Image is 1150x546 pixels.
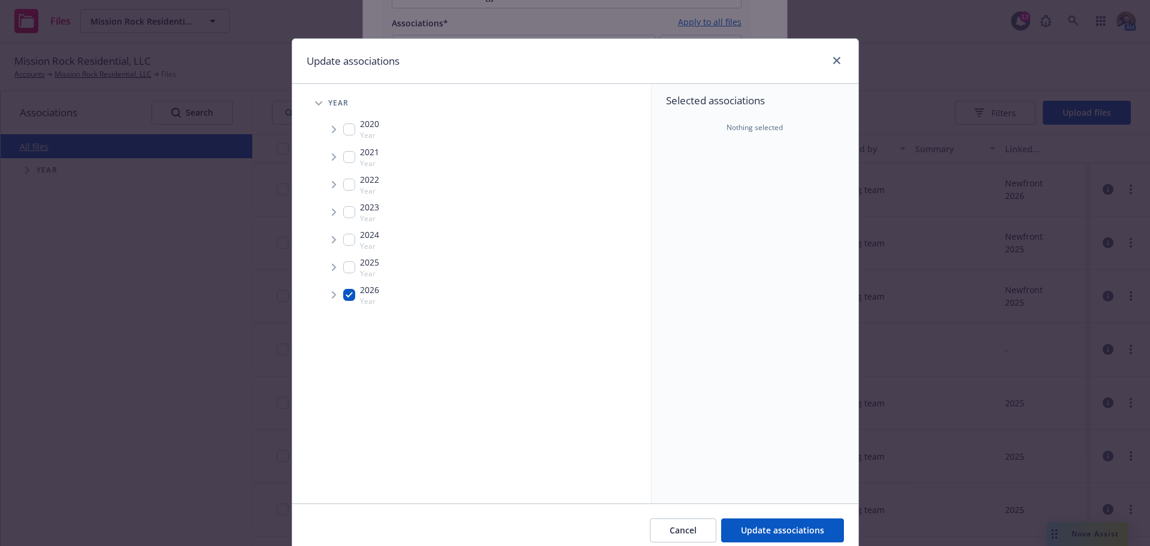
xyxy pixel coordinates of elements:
[670,524,697,536] span: Cancel
[741,524,824,536] span: Update associations
[360,228,379,241] span: 2024
[360,269,379,279] span: Year
[360,158,379,168] span: Year
[360,173,379,186] span: 2022
[721,518,844,542] button: Update associations
[666,93,844,108] span: Selected associations
[360,117,379,130] span: 2020
[360,201,379,213] span: 2023
[307,53,400,69] h1: Update associations
[360,130,379,140] span: Year
[360,241,379,251] span: Year
[360,146,379,158] span: 2021
[328,99,349,107] span: Year
[830,53,844,68] a: close
[650,518,716,542] button: Cancel
[292,91,651,309] div: Tree Example
[727,122,783,133] span: Nothing selected
[360,283,379,296] span: 2026
[360,256,379,269] span: 2025
[360,213,379,224] span: Year
[360,296,379,306] span: Year
[360,186,379,196] span: Year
